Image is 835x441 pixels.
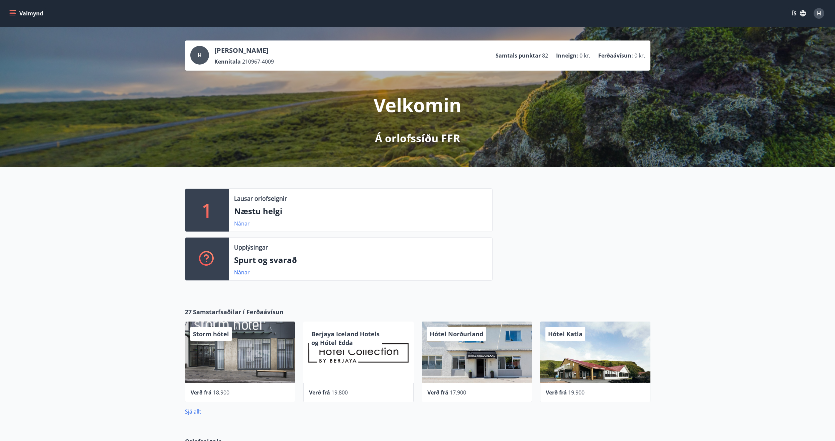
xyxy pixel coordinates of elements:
button: ÍS [788,7,810,19]
span: Storm hótel [193,330,229,338]
span: Verð frá [191,389,212,396]
p: Kennitala [214,58,241,65]
span: Verð frá [427,389,448,396]
span: 18.900 [213,389,229,396]
button: menu [8,7,46,19]
span: 210967-4009 [242,58,274,65]
p: [PERSON_NAME] [214,46,274,55]
p: Á orlofssíðu FFR [375,131,460,146]
span: 27 [185,307,192,316]
span: Hótel Norðurland [430,330,483,338]
p: Samtals punktar [496,52,541,59]
p: Velkomin [374,92,461,117]
span: Berjaya Iceland Hotels og Hótel Edda [311,330,380,347]
span: H [198,52,202,59]
p: Inneign : [556,52,578,59]
span: Verð frá [546,389,567,396]
span: H [817,10,821,17]
span: 17.900 [450,389,466,396]
p: Lausar orlofseignir [234,194,287,203]
span: Hótel Katla [548,330,583,338]
a: Nánar [234,269,250,276]
span: Verð frá [309,389,330,396]
p: Ferðaávísun : [598,52,633,59]
span: 19.900 [568,389,585,396]
a: Sjá allt [185,408,201,415]
span: 0 kr. [634,52,645,59]
p: Upplýsingar [234,243,268,252]
span: 82 [542,52,548,59]
span: Samstarfsaðilar í Ferðaávísun [193,307,284,316]
p: Spurt og svarað [234,254,487,266]
button: H [811,5,827,21]
a: Nánar [234,220,250,227]
span: 19.800 [331,389,348,396]
span: 0 kr. [580,52,590,59]
p: 1 [202,197,212,223]
p: Næstu helgi [234,205,487,217]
